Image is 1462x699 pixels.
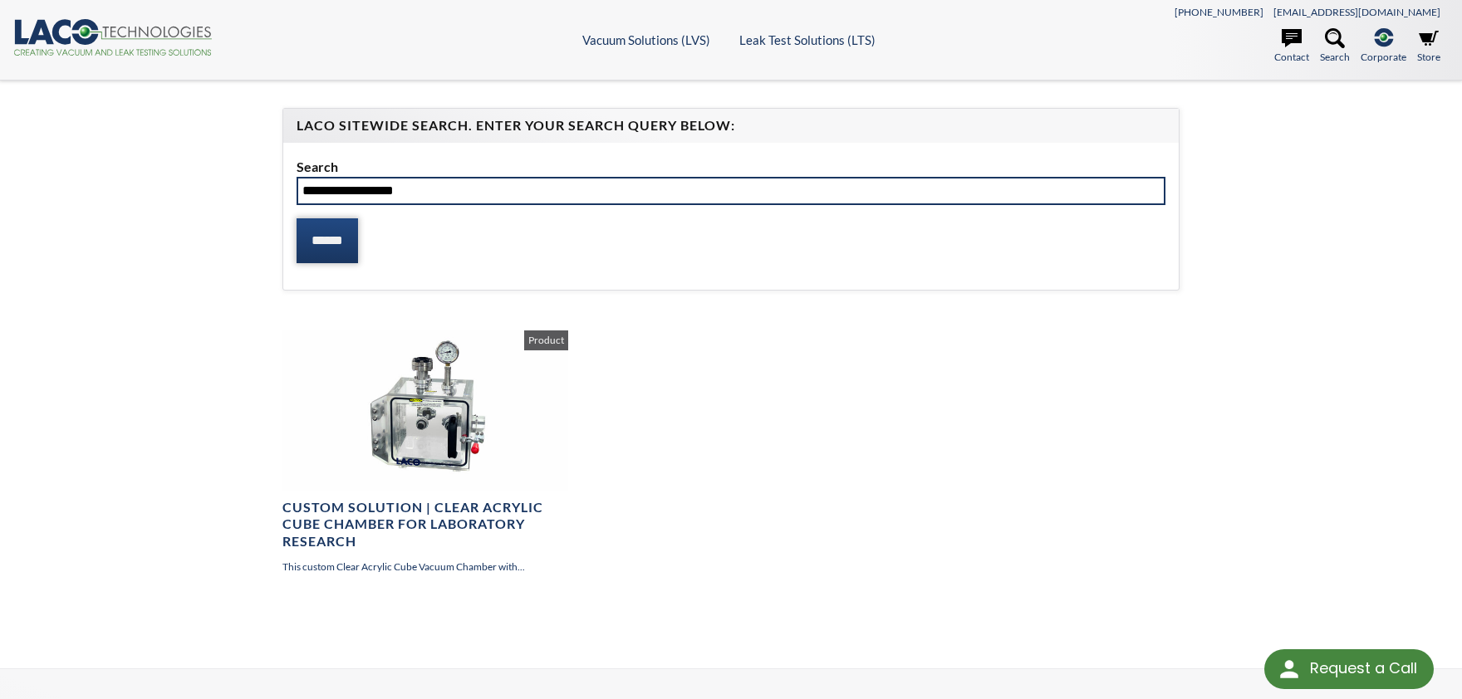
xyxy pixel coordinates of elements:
label: Search [297,156,1165,178]
a: Store [1417,28,1440,65]
a: Vacuum Solutions (LVS) [582,32,710,47]
img: round button [1276,656,1303,682]
a: [EMAIL_ADDRESS][DOMAIN_NAME] [1273,6,1440,18]
span: Product [524,330,568,350]
a: Leak Test Solutions (LTS) [739,32,876,47]
a: [PHONE_NUMBER] [1175,6,1263,18]
a: Custom Solution | Clear Acrylic Cube Chamber for Laboratory Research This custom Clear Acrylic Cu... [282,330,568,575]
h4: LACO Sitewide Search. Enter your Search Query Below: [297,117,1165,134]
span: Corporate [1361,49,1406,65]
div: Request a Call [1310,649,1417,687]
a: Contact [1274,28,1309,65]
a: Search [1320,28,1350,65]
p: This custom Clear Acrylic Cube Vacuum Chamber with... [282,559,568,574]
div: Request a Call [1264,649,1434,689]
h4: Custom Solution | Clear Acrylic Cube Chamber for Laboratory Research [282,499,568,550]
